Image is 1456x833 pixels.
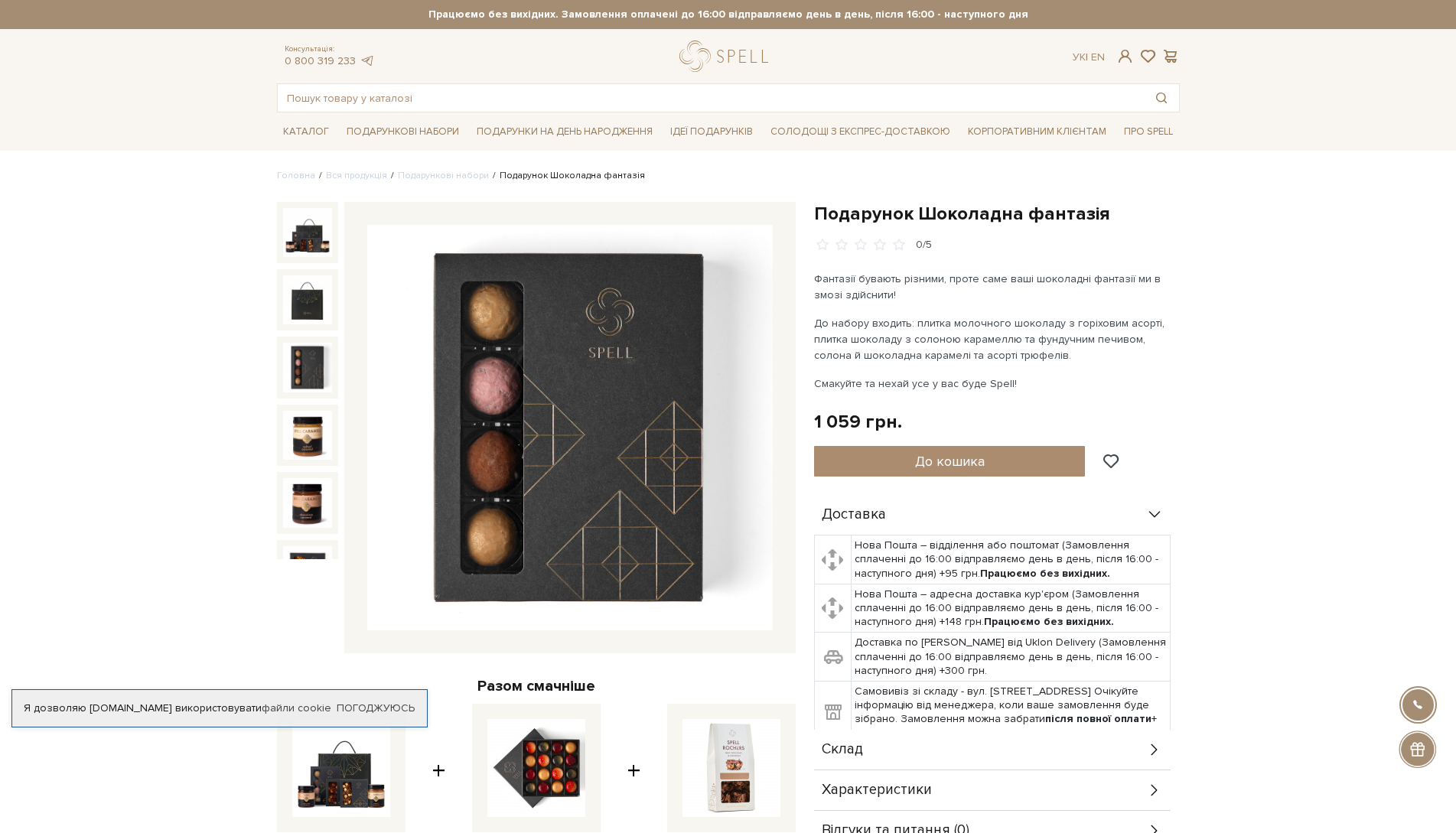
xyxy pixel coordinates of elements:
[852,682,1171,744] td: Самовивіз зі складу - вул. [STREET_ADDRESS] Очікуйте інформацію від менеджера, коли ваше замовлен...
[262,701,331,714] a: файли cookie
[277,676,796,696] div: Разом смачніше
[283,343,332,392] img: Подарунок Шоколадна фантазія
[916,238,932,252] div: 0/5
[679,41,775,72] a: logo
[852,633,1171,682] td: Доставка по [PERSON_NAME] від Uklon Delivery (Замовлення сплаченні до 16:00 відправляємо день в д...
[283,546,332,595] img: Подарунок Шоколадна фантазія
[822,783,932,797] span: Характеристики
[489,169,645,183] li: Подарунок Шоколадна фантазія
[852,584,1171,633] td: Нова Пошта – адресна доставка кур'єром (Замовлення сплаченні до 16:00 відправляємо день в день, п...
[915,453,985,470] span: До кошика
[1144,84,1179,112] button: Пошук товару у каталозі
[814,202,1180,226] h1: Подарунок Шоколадна фантазія
[367,225,773,630] img: Подарунок Шоколадна фантазія
[814,376,1173,392] p: Смакуйте та нехай усе у вас буде Spell!
[360,54,375,67] a: telegram
[12,701,427,715] div: Я дозволяю [DOMAIN_NAME] використовувати
[852,535,1171,584] td: Нова Пошта – відділення або поштомат (Замовлення сплаченні до 16:00 відправляємо день в день, піс...
[980,567,1110,580] b: Працюємо без вихідних.
[278,84,1144,112] input: Пошук товару у каталозі
[814,315,1173,363] p: До набору входить: плитка молочного шоколаду з горіховим асорті, плитка шоколаду з солоною караме...
[1091,50,1105,63] a: En
[814,271,1173,303] p: Фантазії бувають різними, проте саме ваші шоколадні фантазії ми в змозі здійснити!
[487,719,585,817] img: Сет цукерок Розважник
[471,120,659,144] a: Подарунки на День народження
[822,508,886,522] span: Доставка
[326,170,387,181] a: Вся продукція
[285,54,356,67] a: 0 800 319 233
[962,120,1112,144] a: Корпоративним клієнтам
[682,719,780,817] img: Цукерки Рошер з молочного шоколаду з кокосом та мигдалем
[277,170,315,181] a: Головна
[822,743,863,757] span: Склад
[285,44,375,54] span: Консультація:
[814,410,902,434] div: 1 059 грн.
[664,120,759,144] a: Ідеї подарунків
[764,119,956,145] a: Солодощі з експрес-доставкою
[283,478,332,527] img: Подарунок Шоколадна фантазія
[283,275,332,324] img: Подарунок Шоколадна фантазія
[277,8,1180,21] strong: Працюємо без вихідних. Замовлення оплачені до 16:00 відправляємо день в день, після 16:00 - насту...
[337,701,415,715] a: Погоджуюсь
[814,446,1086,477] button: До кошика
[292,719,390,817] img: Подарунок Шоколадна фантазія
[398,170,489,181] a: Подарункові набори
[1086,50,1088,63] span: |
[277,120,335,144] a: Каталог
[984,615,1114,628] b: Працюємо без вихідних.
[1073,50,1105,64] div: Ук
[1045,712,1151,725] b: після повної оплати
[340,120,465,144] a: Подарункові набори
[283,208,332,257] img: Подарунок Шоколадна фантазія
[283,411,332,460] img: Подарунок Шоколадна фантазія
[1118,120,1179,144] a: Про Spell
